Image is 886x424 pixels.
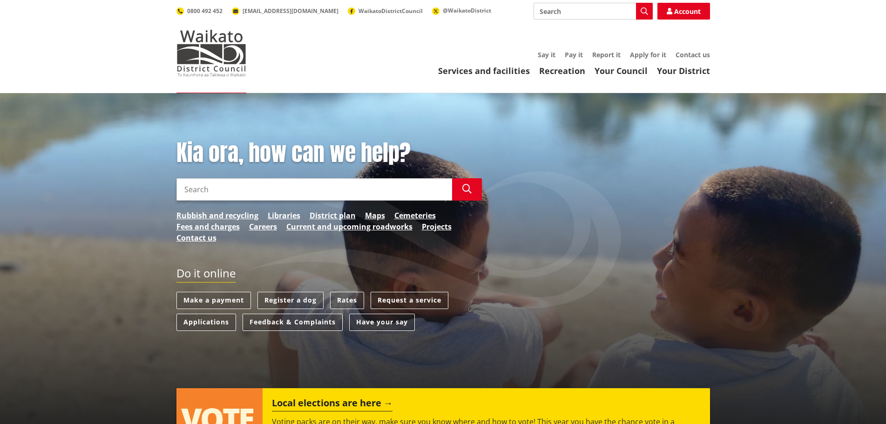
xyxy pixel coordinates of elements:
[249,221,277,232] a: Careers
[272,397,392,411] h2: Local elections are here
[257,292,324,309] a: Register a dog
[422,221,452,232] a: Projects
[438,65,530,76] a: Services and facilities
[595,65,648,76] a: Your Council
[657,65,710,76] a: Your District
[176,232,216,243] a: Contact us
[187,7,223,15] span: 0800 492 452
[286,221,413,232] a: Current and upcoming roadworks
[592,50,621,59] a: Report it
[243,314,343,331] a: Feedback & Complaints
[243,7,338,15] span: [EMAIL_ADDRESS][DOMAIN_NAME]
[348,7,423,15] a: WaikatoDistrictCouncil
[176,292,251,309] a: Make a payment
[630,50,666,59] a: Apply for it
[176,314,236,331] a: Applications
[394,210,436,221] a: Cemeteries
[432,7,491,14] a: @WaikatoDistrict
[358,7,423,15] span: WaikatoDistrictCouncil
[657,3,710,20] a: Account
[176,140,482,167] h1: Kia ora, how can we help?
[565,50,583,59] a: Pay it
[538,50,555,59] a: Say it
[176,210,258,221] a: Rubbish and recycling
[534,3,653,20] input: Search input
[176,7,223,15] a: 0800 492 452
[176,30,246,76] img: Waikato District Council - Te Kaunihera aa Takiwaa o Waikato
[349,314,415,331] a: Have your say
[539,65,585,76] a: Recreation
[310,210,356,221] a: District plan
[365,210,385,221] a: Maps
[371,292,448,309] a: Request a service
[176,178,452,201] input: Search input
[676,50,710,59] a: Contact us
[232,7,338,15] a: [EMAIL_ADDRESS][DOMAIN_NAME]
[176,267,236,283] h2: Do it online
[268,210,300,221] a: Libraries
[330,292,364,309] a: Rates
[443,7,491,14] span: @WaikatoDistrict
[176,221,240,232] a: Fees and charges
